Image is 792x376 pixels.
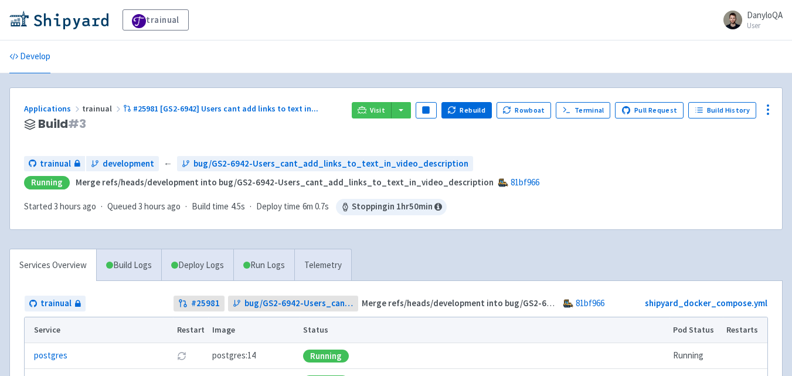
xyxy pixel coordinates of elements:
[24,199,447,215] div: · · ·
[164,157,172,171] span: ←
[576,297,604,309] a: 81bf966
[747,22,783,29] small: User
[161,249,233,282] a: Deploy Logs
[556,102,610,118] a: Terminal
[40,157,71,171] span: trainual
[97,249,161,282] a: Build Logs
[177,351,186,361] button: Restart pod
[9,11,108,29] img: Shipyard logo
[193,157,468,171] span: bug/GS2-6942-Users_cant_add_links_to_text_in_video_description
[68,116,86,132] span: # 3
[173,317,208,343] th: Restart
[76,177,494,188] strong: Merge refs/heads/development into bug/GS2-6942-Users_cant_add_links_to_text_in_video_description
[25,296,86,311] a: trainual
[107,201,181,212] span: Queued
[302,200,329,214] span: 6m 0.7s
[362,297,780,309] strong: Merge refs/heads/development into bug/GS2-6942-Users_cant_add_links_to_text_in_video_description
[256,200,300,214] span: Deploy time
[228,296,358,311] a: bug/GS2-6942-Users_cant_add_links_to_text_in_video_description
[54,201,96,212] time: 3 hours ago
[208,317,300,343] th: Image
[24,176,70,189] div: Running
[669,317,723,343] th: Pod Status
[38,117,86,131] span: Build
[716,11,783,29] a: DanyloQA User
[25,317,173,343] th: Service
[103,157,154,171] span: development
[233,249,294,282] a: Run Logs
[645,297,767,309] a: shipyard_docker_compose.yml
[138,201,181,212] time: 3 hours ago
[9,40,50,73] a: Develop
[497,102,552,118] button: Rowboat
[86,156,159,172] a: development
[24,156,85,172] a: trainual
[40,297,72,310] span: trainual
[34,349,67,363] a: postgres
[123,9,189,31] a: trainual
[688,102,756,118] a: Build History
[303,350,349,363] div: Running
[723,317,767,343] th: Restarts
[133,103,318,114] span: #25981 [GS2-6942] Users cant add links to text in ...
[294,249,351,282] a: Telemetry
[24,201,96,212] span: Started
[212,349,256,363] span: postgres:14
[615,102,684,118] a: Pull Request
[441,102,492,118] button: Rebuild
[191,297,220,310] strong: # 25981
[416,102,437,118] button: Pause
[370,106,385,115] span: Visit
[747,9,783,21] span: DanyloQA
[24,103,82,114] a: Applications
[10,249,96,282] a: Services Overview
[123,103,320,114] a: #25981 [GS2-6942] Users cant add links to text in...
[192,200,229,214] span: Build time
[669,343,723,369] td: Running
[352,102,392,118] a: Visit
[244,297,353,310] span: bug/GS2-6942-Users_cant_add_links_to_text_in_video_description
[177,156,473,172] a: bug/GS2-6942-Users_cant_add_links_to_text_in_video_description
[511,177,539,188] a: 81bf966
[336,199,447,215] span: Stopping in 1 hr 50 min
[82,103,123,114] span: trainual
[231,200,245,214] span: 4.5s
[174,296,225,311] a: #25981
[300,317,669,343] th: Status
